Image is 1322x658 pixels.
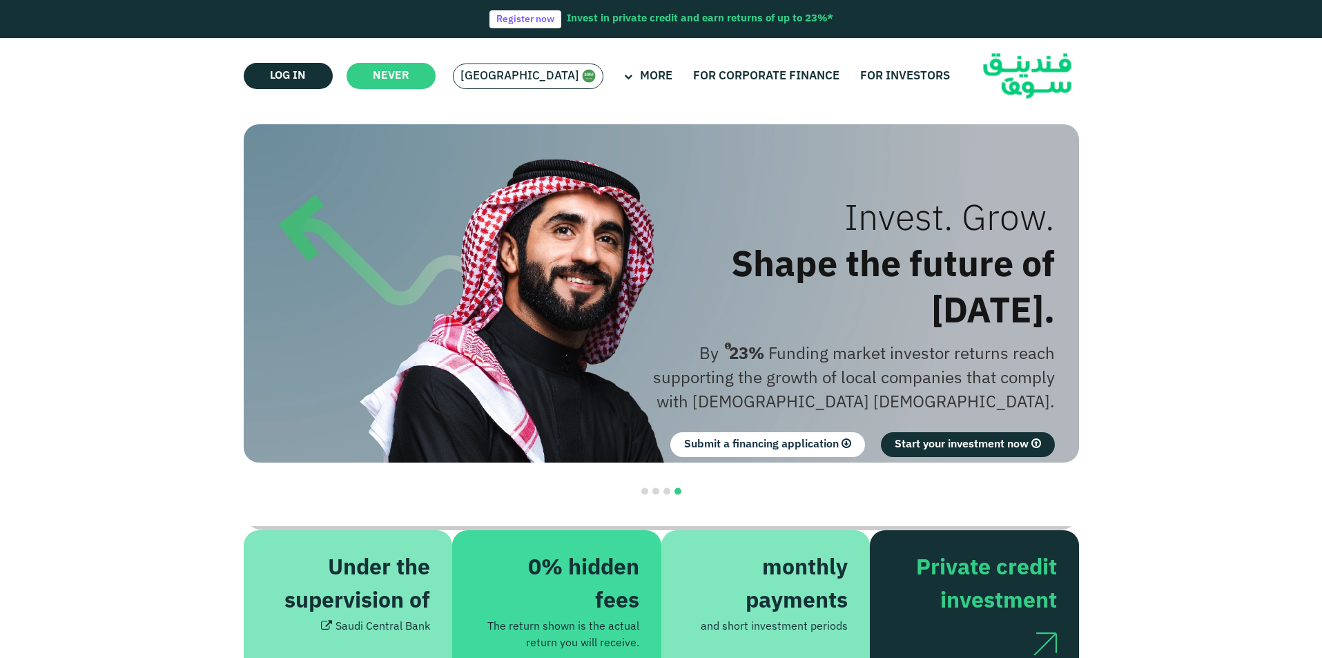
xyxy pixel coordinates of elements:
font: Private credit investment [916,558,1057,612]
font: By supporting the growth of local companies that comply with [DEMOGRAPHIC_DATA] [DEMOGRAPHIC_DATA]. [653,347,1055,411]
font: Funding market investor returns reach [768,347,1055,362]
font: 0% hidden fees [528,558,639,612]
a: Register now [489,10,561,28]
img: arrow [1033,632,1057,655]
button: navigation [639,486,650,497]
font: 23% [729,347,764,362]
font: Invest. Grow. [844,203,1055,238]
font: Invest in private credit and earn returns of up to 23%* [567,14,833,23]
i: 23% Internal Rate of Return (Expected) ~ 15% Net Return (Expected) [725,343,731,351]
a: For corporate finance [690,65,843,88]
font: More [640,70,672,82]
font: and short investment periods [701,621,848,632]
a: For investors [857,65,953,88]
img: Logo [960,41,1095,111]
font: never [373,70,409,81]
button: navigation [650,486,661,497]
img: SA Flag [582,69,596,83]
font: [GEOGRAPHIC_DATA] [460,70,579,82]
button: navigation [661,486,672,497]
font: Submit a financing application [684,439,839,449]
a: Start your investment now [881,432,1055,457]
font: Start your investment now [895,439,1029,449]
font: Saudi Central Bank [336,621,430,632]
font: Register now [496,15,554,25]
button: navigation [672,486,683,497]
font: Shape the future of [DATE]. [731,249,1055,330]
a: Submit a financing application [670,432,865,457]
font: Log in [270,70,306,81]
font: For corporate finance [693,70,839,82]
a: Log in [244,63,333,89]
font: For investors [860,70,950,82]
font: monthly payments [746,558,848,612]
font: The return shown is the actual return you will receive. [487,621,639,648]
font: Under the supervision of [284,558,430,612]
